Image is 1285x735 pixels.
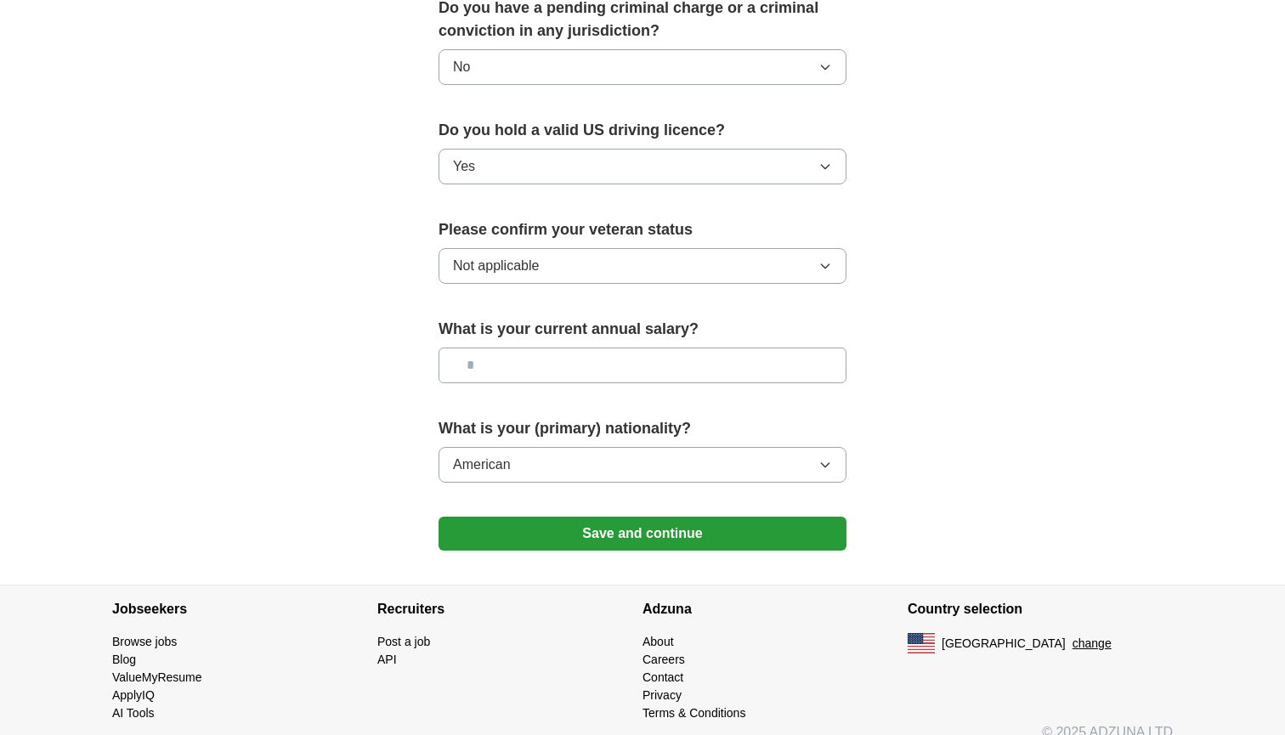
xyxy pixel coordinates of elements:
[439,417,846,440] label: What is your (primary) nationality?
[439,248,846,284] button: Not applicable
[439,149,846,184] button: Yes
[377,635,430,648] a: Post a job
[439,517,846,551] button: Save and continue
[453,256,539,276] span: Not applicable
[908,585,1173,633] h4: Country selection
[439,218,846,241] label: Please confirm your veteran status
[1073,635,1112,653] button: change
[439,447,846,483] button: American
[453,156,475,177] span: Yes
[439,318,846,341] label: What is your current annual salary?
[112,635,177,648] a: Browse jobs
[908,633,935,653] img: US flag
[453,455,511,475] span: American
[642,653,685,666] a: Careers
[453,57,470,77] span: No
[112,670,202,684] a: ValueMyResume
[942,635,1066,653] span: [GEOGRAPHIC_DATA]
[377,653,397,666] a: API
[439,119,846,142] label: Do you hold a valid US driving licence?
[642,706,745,720] a: Terms & Conditions
[112,688,155,702] a: ApplyIQ
[112,706,155,720] a: AI Tools
[642,670,683,684] a: Contact
[439,49,846,85] button: No
[112,653,136,666] a: Blog
[642,688,682,702] a: Privacy
[642,635,674,648] a: About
